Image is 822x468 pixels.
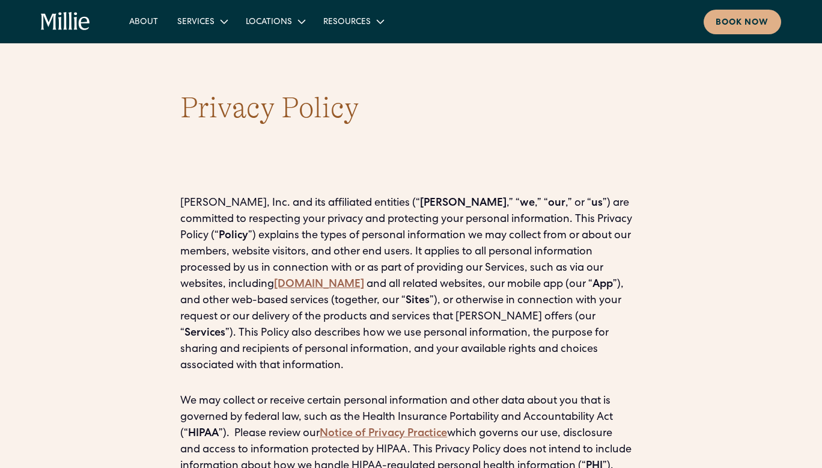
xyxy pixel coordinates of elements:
[177,16,215,29] div: Services
[168,11,236,31] div: Services
[592,279,613,290] strong: App
[406,295,430,306] strong: Sites
[219,230,248,241] strong: Policy
[180,89,642,128] h1: Privacy Policy
[188,428,219,439] strong: HIPAA
[180,196,642,374] p: [PERSON_NAME], Inc. and its affiliated entities (“ ,” “ ,” “ ,” or “ ”) are committed to respecti...
[120,11,168,31] a: About
[274,279,364,290] a: [DOMAIN_NAME]
[704,10,781,34] a: Book now
[320,428,447,439] a: Notice of Privacy Practice
[591,198,603,209] strong: us
[41,12,90,31] a: home
[246,16,292,29] div: Locations
[520,198,535,209] strong: we
[314,11,392,31] div: Resources
[548,198,565,209] strong: our
[323,16,371,29] div: Resources
[716,17,769,29] div: Book now
[236,11,314,31] div: Locations
[184,328,225,339] strong: Services
[420,198,507,209] strong: [PERSON_NAME]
